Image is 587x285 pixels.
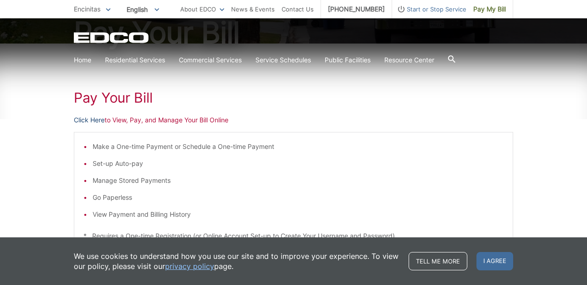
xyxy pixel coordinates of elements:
[231,4,275,14] a: News & Events
[74,251,399,271] p: We use cookies to understand how you use our site and to improve your experience. To view our pol...
[83,231,504,241] p: * Requires a One-time Registration (or Online Account Set-up to Create Your Username and Password)
[74,115,513,125] p: to View, Pay, and Manage Your Bill Online
[93,209,504,219] li: View Payment and Billing History
[93,142,504,152] li: Make a One-time Payment or Schedule a One-time Payment
[120,2,166,17] span: English
[74,55,91,65] a: Home
[74,115,105,125] a: Click Here
[74,32,150,43] a: EDCD logo. Return to the homepage.
[105,55,165,65] a: Residential Services
[179,55,242,65] a: Commercial Services
[93,159,504,169] li: Set-up Auto-pay
[165,261,214,271] a: privacy policy
[409,252,467,270] a: Tell me more
[384,55,434,65] a: Resource Center
[74,89,513,106] h1: Pay Your Bill
[255,55,311,65] a: Service Schedules
[93,192,504,203] li: Go Paperless
[93,175,504,186] li: Manage Stored Payments
[180,4,224,14] a: About EDCO
[74,5,100,13] span: Encinitas
[473,4,506,14] span: Pay My Bill
[282,4,314,14] a: Contact Us
[476,252,513,270] span: I agree
[325,55,371,65] a: Public Facilities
